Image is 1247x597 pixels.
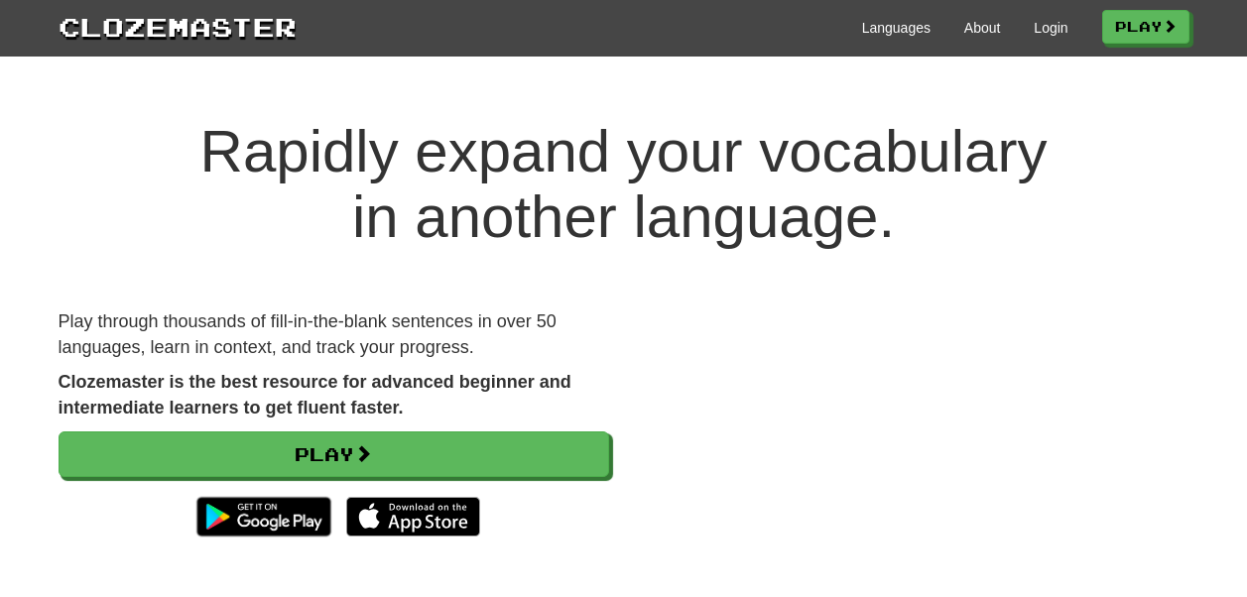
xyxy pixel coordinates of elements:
a: Languages [862,18,931,38]
strong: Clozemaster is the best resource for advanced beginner and intermediate learners to get fluent fa... [59,372,571,418]
img: Download_on_the_App_Store_Badge_US-UK_135x40-25178aeef6eb6b83b96f5f2d004eda3bffbb37122de64afbaef7... [346,497,480,537]
a: Play [1102,10,1189,44]
a: Play [59,431,609,477]
img: Get it on Google Play [187,487,340,546]
a: Login [1034,18,1067,38]
a: About [964,18,1001,38]
a: Clozemaster [59,8,297,45]
p: Play through thousands of fill-in-the-blank sentences in over 50 languages, learn in context, and... [59,309,609,360]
